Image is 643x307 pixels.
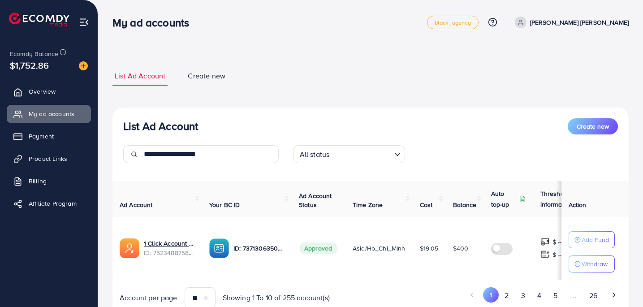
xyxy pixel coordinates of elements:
[453,244,469,253] span: $400
[298,148,332,161] span: All status
[7,127,91,145] a: Payment
[491,188,517,210] p: Auto top-up
[378,287,621,304] ul: Pagination
[10,49,58,58] span: Ecomdy Balance
[299,242,337,254] span: Approved
[453,200,477,209] span: Balance
[209,238,229,258] img: ic-ba-acc.ded83a64.svg
[540,188,584,210] p: Threshold information
[420,200,433,209] span: Cost
[29,177,47,186] span: Billing
[29,199,77,208] span: Affiliate Program
[540,237,550,246] img: top-up amount
[583,287,603,304] button: Go to page 26
[552,249,564,260] p: $ ---
[293,145,405,163] div: Search for option
[577,122,609,131] span: Create new
[435,20,471,26] span: black_agency
[531,287,547,304] button: Go to page 4
[123,120,198,133] h3: List Ad Account
[420,244,439,253] span: $19.05
[7,105,91,123] a: My ad accounts
[299,191,332,209] span: Ad Account Status
[547,287,563,304] button: Go to page 5
[427,16,479,29] a: black_agency
[29,87,56,96] span: Overview
[79,61,88,70] img: image
[223,293,330,303] span: Showing 1 To 10 of 255 account(s)
[144,248,195,257] span: ID: 7523488758986047489
[7,172,91,190] a: Billing
[29,132,54,141] span: Payment
[120,293,177,303] span: Account per page
[112,16,196,29] h3: My ad accounts
[10,59,49,72] span: $1,752.86
[29,154,67,163] span: Product Links
[7,195,91,212] a: Affiliate Program
[540,250,550,259] img: top-up amount
[120,238,139,258] img: ic-ads-acc.e4c84228.svg
[332,146,390,161] input: Search for option
[29,109,74,118] span: My ad accounts
[353,200,383,209] span: Time Zone
[7,150,91,168] a: Product Links
[569,231,615,248] button: Add Fund
[552,237,564,247] p: $ ---
[568,118,618,134] button: Create new
[79,17,89,27] img: menu
[569,200,587,209] span: Action
[353,244,406,253] span: Asia/Ho_Chi_Minh
[530,17,629,28] p: [PERSON_NAME] [PERSON_NAME]
[9,13,69,26] img: logo
[605,267,636,300] iframe: Chat
[582,259,608,269] p: Withdraw
[188,71,225,81] span: Create new
[483,287,499,303] button: Go to page 1
[120,200,153,209] span: Ad Account
[511,17,629,28] a: [PERSON_NAME] [PERSON_NAME]
[144,239,195,257] div: <span class='underline'>1 Click Account 110</span></br>7523488758986047489
[209,200,240,209] span: Your BC ID
[515,287,531,304] button: Go to page 3
[115,71,165,81] span: List Ad Account
[582,234,609,245] p: Add Fund
[144,239,195,248] a: 1 Click Account 110
[569,255,615,272] button: Withdraw
[7,82,91,100] a: Overview
[499,287,515,304] button: Go to page 2
[233,243,285,254] p: ID: 7371306350615248913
